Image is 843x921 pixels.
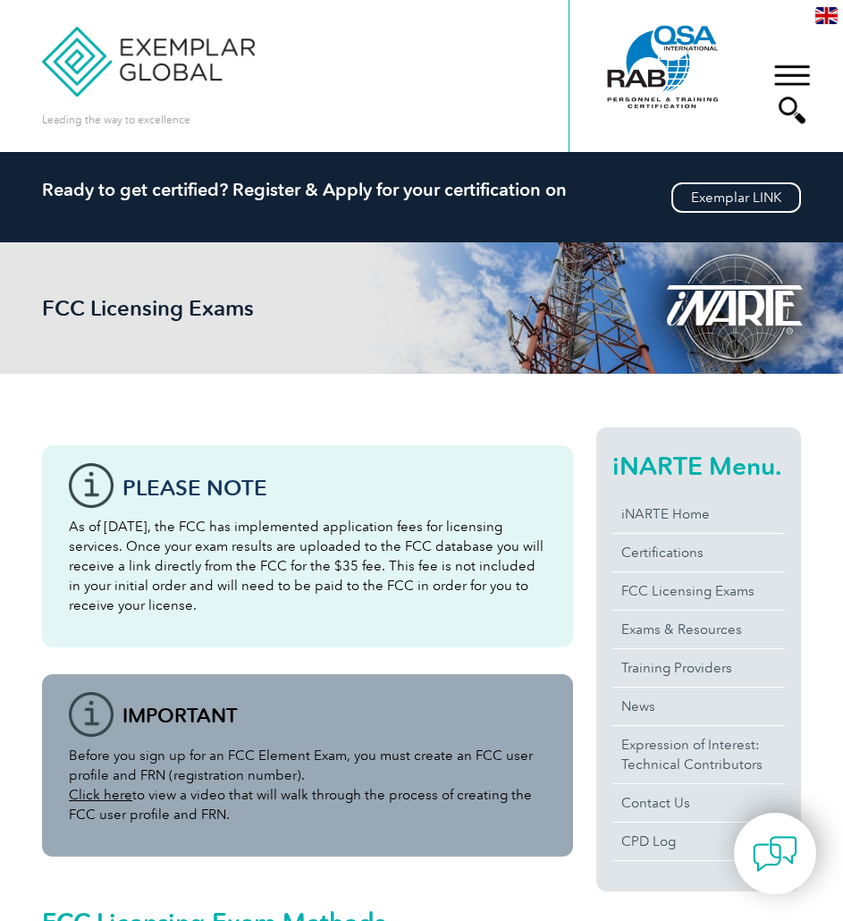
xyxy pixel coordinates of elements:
a: CPD Log [612,823,784,860]
a: Certifications [612,534,784,571]
a: FCC Licensing Exams [612,572,784,610]
h2: iNARTE Menu. [612,452,784,480]
a: Contact Us [612,784,784,822]
a: iNARTE Home [612,495,784,533]
a: Exemplar LINK [671,182,801,213]
a: Training Providers [612,649,784,687]
img: en [815,7,838,24]
a: Expression of Interest:Technical Contributors [612,726,784,783]
h2: FCC Licensing Exams [42,296,310,320]
a: Exams & Resources [612,611,784,648]
p: Leading the way to excellence [42,110,190,130]
p: Before you sign up for an FCC Element Exam, you must create an FCC user profile and FRN (registra... [69,746,546,824]
p: As of [DATE], the FCC has implemented application fees for licensing services. Once your exam res... [69,517,546,615]
img: contact-chat.png [753,832,797,876]
a: Click here [69,787,132,803]
a: News [612,688,784,725]
h2: Ready to get certified? Register & Apply for your certification on [42,179,801,200]
h3: Please note [122,477,546,499]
